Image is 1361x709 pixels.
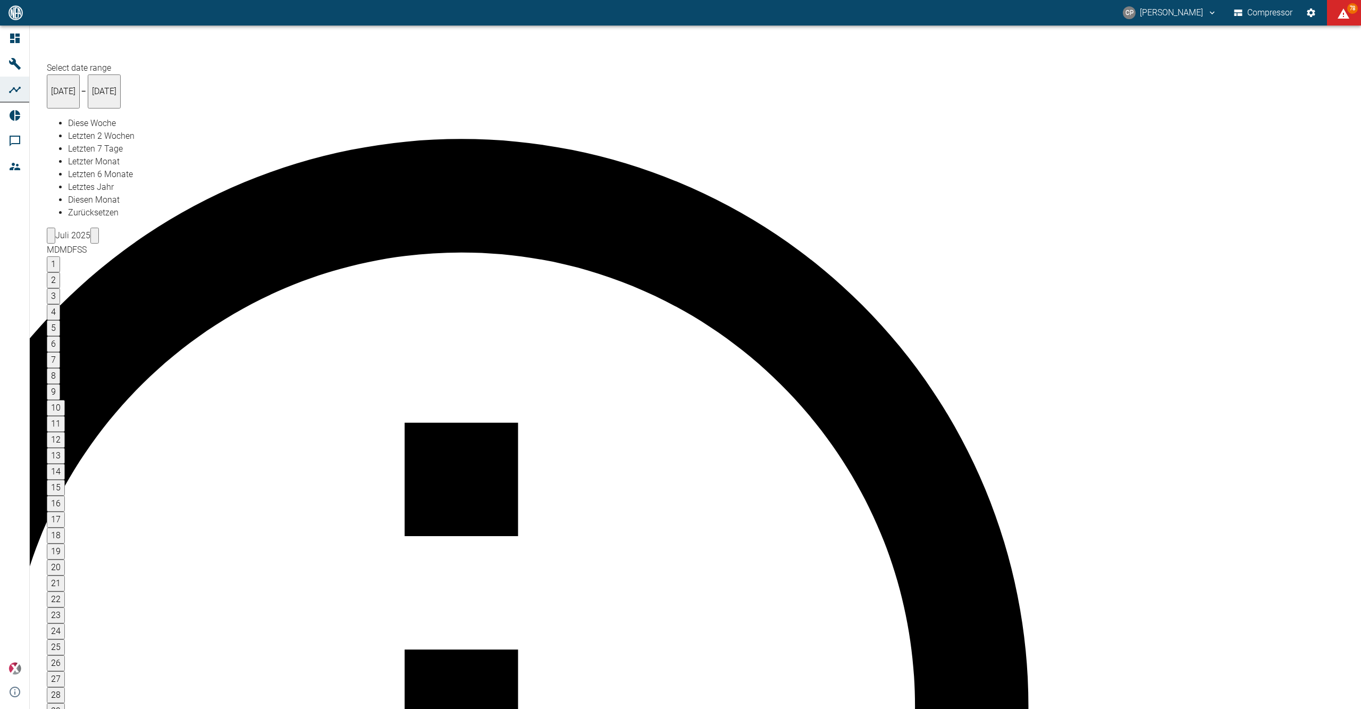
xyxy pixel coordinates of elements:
[51,86,75,96] span: [DATE]
[68,195,120,205] span: Diesen Monat
[77,245,82,255] span: Samstag
[1232,3,1295,22] button: Compressor
[47,320,60,336] button: 5
[47,512,65,528] button: 17
[47,591,65,607] button: 22
[47,304,60,320] button: 4
[54,245,60,255] span: Dienstag
[47,336,60,352] button: 6
[47,448,65,464] button: 13
[1301,3,1321,22] button: Einstellungen
[47,74,80,109] button: [DATE]
[9,662,21,675] img: Xplore Logo
[68,181,135,194] div: Letztes Jahr
[47,352,60,368] button: 7
[68,131,135,141] span: Letzten 2 Wochen
[68,143,135,155] div: Letzten 7 Tage
[82,245,87,255] span: Sonntag
[47,671,65,687] button: 27
[68,118,116,128] span: Diese Woche
[68,169,133,179] span: Letzten 6 Monate
[47,655,65,671] button: 26
[68,194,135,206] div: Diesen Monat
[60,245,67,255] span: Mittwoch
[47,288,60,304] button: 3
[90,228,99,244] button: Next month
[1123,6,1136,19] div: CP
[47,464,65,480] button: 14
[47,575,65,591] button: 21
[47,63,111,73] span: Select date range
[68,156,120,166] span: Letzter Monat
[1121,3,1219,22] button: christoph.palm@neuman-esser.com
[47,639,65,655] button: 25
[68,206,135,219] div: Zurücksetzen
[47,256,60,272] button: 1
[68,117,135,130] div: Diese Woche
[68,207,119,218] span: Zurücksetzen
[47,528,65,544] button: 18
[47,368,60,384] button: 8
[72,245,77,255] span: Freitag
[47,607,65,623] button: 23
[47,272,60,288] button: 2
[47,480,65,496] button: 15
[47,228,55,244] button: Previous month
[47,496,65,512] button: 16
[67,245,72,255] span: Donnerstag
[47,416,65,432] button: 11
[47,560,65,575] button: 20
[47,384,60,400] button: 9
[68,155,135,168] div: Letzter Monat
[68,182,114,192] span: Letztes Jahr
[1347,3,1358,14] span: 78
[7,5,24,20] img: logo
[47,245,54,255] span: Montag
[47,687,65,703] button: 28
[55,230,90,240] span: Juli 2025
[88,74,121,109] button: [DATE]
[47,400,65,416] button: 10
[80,86,88,97] h5: –
[68,168,135,181] div: Letzten 6 Monate
[47,623,65,639] button: 24
[92,86,116,96] span: [DATE]
[47,544,65,560] button: 19
[68,130,135,143] div: Letzten 2 Wochen
[47,432,65,448] button: 12
[68,144,123,154] span: Letzten 7 Tage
